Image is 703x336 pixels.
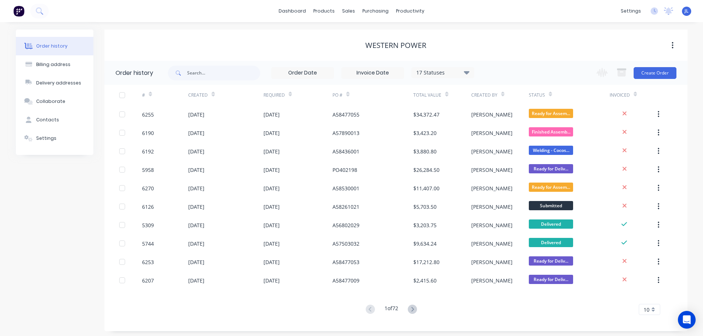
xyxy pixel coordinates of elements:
div: Open Intercom Messenger [678,311,696,329]
div: Created By [471,92,497,98]
div: Settings [36,135,56,142]
div: Required [263,92,285,98]
div: 6126 [142,203,154,211]
div: A58477055 [332,111,359,118]
div: $11,407.00 [413,184,440,192]
div: 17 Statuses [412,69,474,77]
span: 10 [644,306,649,314]
div: [DATE] [188,129,204,137]
button: Create Order [634,67,676,79]
button: Settings [16,129,93,148]
span: JL [685,8,689,14]
div: 6207 [142,277,154,284]
span: Ready for Deliv... [529,275,573,284]
div: products [310,6,338,17]
button: Delivery addresses [16,74,93,92]
div: Created [188,92,208,98]
div: Billing address [36,61,70,68]
div: [DATE] [263,148,280,155]
div: [PERSON_NAME] [471,129,513,137]
div: A57503032 [332,240,359,247]
div: [DATE] [188,258,204,266]
div: $3,203.75 [413,221,437,229]
div: A58477009 [332,277,359,284]
div: purchasing [359,6,392,17]
div: 5744 [142,240,154,247]
div: Order history [36,43,68,49]
div: Status [529,92,545,98]
div: PO402198 [332,166,357,174]
div: Required [263,85,333,105]
input: Search... [187,66,260,80]
div: [DATE] [188,111,204,118]
div: Order history [116,69,153,77]
div: [PERSON_NAME] [471,240,513,247]
div: Created By [471,85,529,105]
div: # [142,85,188,105]
div: PO # [332,92,342,98]
div: A58477053 [332,258,359,266]
div: Collaborate [36,98,65,105]
div: [DATE] [263,111,280,118]
div: 5958 [142,166,154,174]
input: Order Date [272,67,334,79]
div: 6255 [142,111,154,118]
div: 6192 [142,148,154,155]
div: [PERSON_NAME] [471,277,513,284]
div: [DATE] [188,184,204,192]
div: [DATE] [263,129,280,137]
div: sales [338,6,359,17]
div: [DATE] [263,166,280,174]
button: Contacts [16,111,93,129]
div: A56802029 [332,221,359,229]
div: [DATE] [188,203,204,211]
div: productivity [392,6,428,17]
img: Factory [13,6,24,17]
div: Invoiced [610,85,656,105]
div: $3,880.80 [413,148,437,155]
div: [DATE] [188,240,204,247]
div: [PERSON_NAME] [471,221,513,229]
span: Submitted [529,201,573,210]
div: Total Value [413,92,441,98]
div: A58436001 [332,148,359,155]
div: [DATE] [188,221,204,229]
div: Total Value [413,85,471,105]
div: Western Power [365,41,426,50]
span: Delivered [529,219,573,229]
div: [DATE] [263,240,280,247]
button: Billing address [16,55,93,74]
span: Delivered [529,238,573,247]
span: Ready for Deliv... [529,256,573,266]
div: 6253 [142,258,154,266]
div: [DATE] [263,277,280,284]
div: A58530001 [332,184,359,192]
div: [PERSON_NAME] [471,166,513,174]
div: [DATE] [263,258,280,266]
input: Invoice Date [342,67,404,79]
div: # [142,92,145,98]
div: [PERSON_NAME] [471,258,513,266]
div: Invoiced [610,92,630,98]
div: PO # [332,85,413,105]
div: 1 of 72 [385,304,398,315]
div: 6270 [142,184,154,192]
div: [DATE] [188,148,204,155]
div: $17,212.80 [413,258,440,266]
div: $34,372.47 [413,111,440,118]
div: [PERSON_NAME] [471,184,513,192]
div: 5309 [142,221,154,229]
div: Delivery addresses [36,80,81,86]
div: [DATE] [263,221,280,229]
div: Status [529,85,610,105]
div: [PERSON_NAME] [471,111,513,118]
button: Collaborate [16,92,93,111]
div: [DATE] [188,277,204,284]
button: Order history [16,37,93,55]
div: $5,703.50 [413,203,437,211]
div: $9,634.24 [413,240,437,247]
span: Ready for Assem... [529,109,573,118]
a: dashboard [275,6,310,17]
div: A57890013 [332,129,359,137]
div: 6190 [142,129,154,137]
